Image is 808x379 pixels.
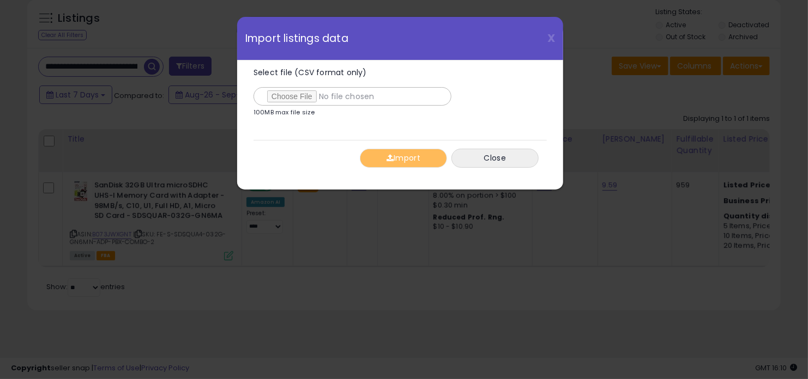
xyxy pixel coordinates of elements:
[245,33,348,44] span: Import listings data
[451,149,539,168] button: Close
[547,30,555,46] span: X
[360,149,447,168] button: Import
[254,67,367,78] span: Select file (CSV format only)
[254,109,315,115] p: 100MB max file size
